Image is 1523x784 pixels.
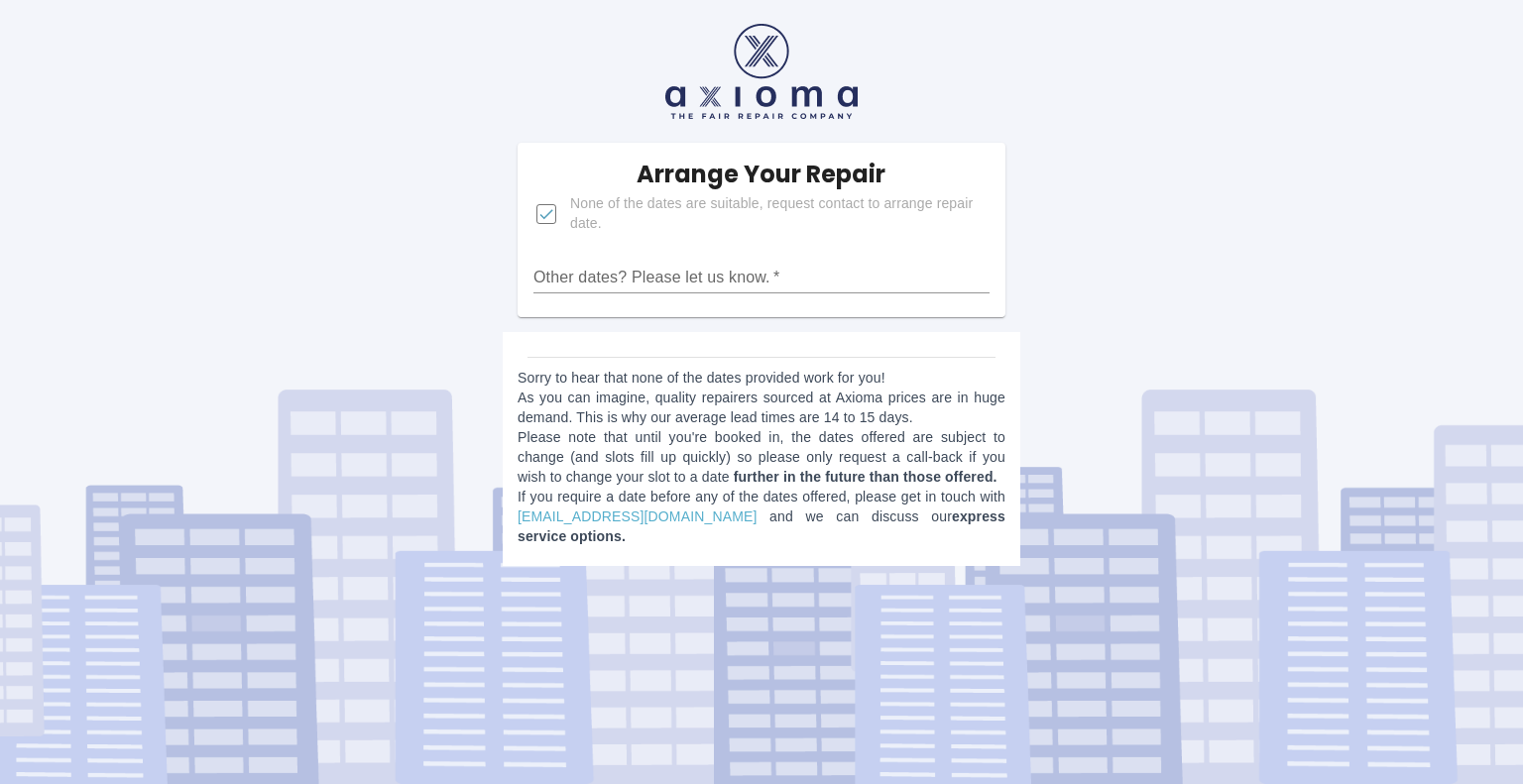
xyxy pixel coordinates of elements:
[570,194,974,234] span: None of the dates are suitable, request contact to arrange repair date.
[518,508,757,524] a: [EMAIL_ADDRESS][DOMAIN_NAME]
[637,159,885,190] h5: Arrange Your Repair
[665,24,858,119] img: axioma
[518,508,1005,544] b: express service options.
[734,469,997,485] b: further in the future than those offered.
[518,368,1005,546] p: Sorry to hear that none of the dates provided work for you! As you can imagine, quality repairers...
